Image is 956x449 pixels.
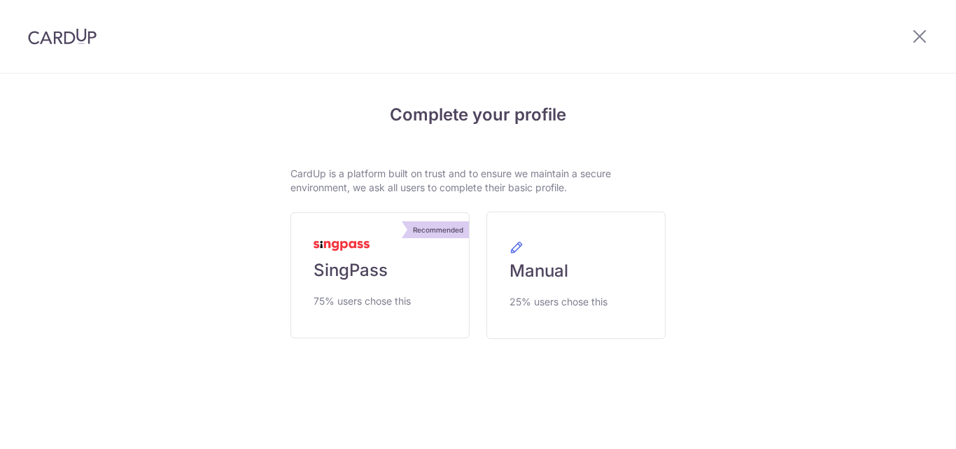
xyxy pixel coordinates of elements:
span: 75% users chose this [314,293,411,310]
h4: Complete your profile [290,102,666,127]
a: Recommended SingPass 75% users chose this [290,212,470,338]
div: Recommended [407,221,469,238]
iframe: Opens a widget where you can find more information [866,407,942,442]
p: CardUp is a platform built on trust and to ensure we maintain a secure environment, we ask all us... [290,167,666,195]
span: 25% users chose this [509,293,607,310]
img: MyInfoLogo [314,241,370,251]
span: SingPass [314,259,388,282]
a: Manual 25% users chose this [486,212,666,339]
img: CardUp [28,28,97,45]
span: Manual [509,260,568,282]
